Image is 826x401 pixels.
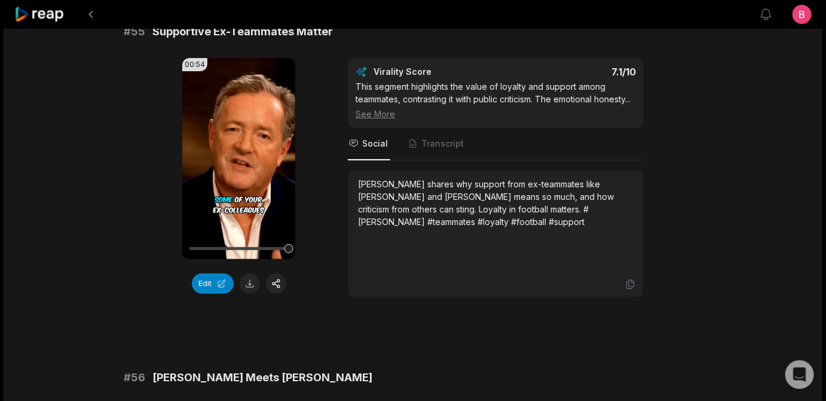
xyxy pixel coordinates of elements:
div: Open Intercom Messenger [785,360,814,389]
div: [PERSON_NAME] shares why support from ex-teammates like [PERSON_NAME] and [PERSON_NAME] means so ... [358,178,634,228]
span: Supportive Ex-Teammates Matter [152,23,333,40]
button: Edit [192,274,234,294]
div: 7.1 /10 [508,66,637,78]
span: # 56 [124,369,145,386]
span: Social [362,138,388,150]
span: [PERSON_NAME] Meets [PERSON_NAME] [152,369,372,386]
span: # 55 [124,23,145,40]
div: See More [356,108,636,120]
nav: Tabs [348,128,644,160]
span: Transcript [421,138,464,150]
video: Your browser does not support mp4 format. [182,58,295,259]
div: This segment highlights the value of loyalty and support among teammates, contrasting it with pub... [356,80,636,120]
div: Virality Score [374,66,502,78]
